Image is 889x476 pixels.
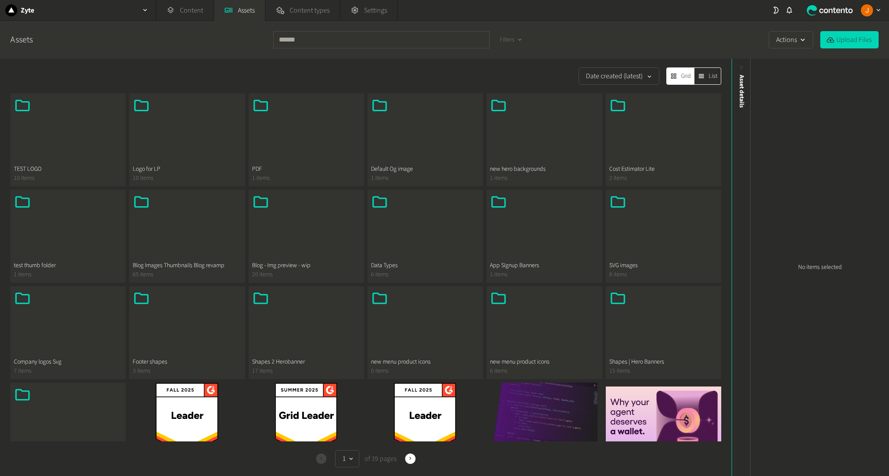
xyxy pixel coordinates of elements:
button: Footer shapes3 items [129,286,245,379]
button: Default Og image1 items [368,93,483,186]
span: 7 items [14,367,122,376]
button: Date created (latest) [579,67,659,85]
span: new menu product icons [371,358,480,367]
button: Logo for LP10 items [129,93,245,186]
a: Assets [10,33,33,46]
span: 2 items [609,174,718,183]
span: 10 items [14,174,122,183]
h2: Zyte [21,5,34,16]
span: 65 items [133,270,241,279]
button: Blog - Img preview - wip20 items [249,190,364,283]
span: Shapes 2 Herobanner [252,358,361,367]
span: 1 items [371,174,480,183]
button: new hero backgrounds1 items [486,93,602,186]
span: Blog Images Thumbnails Blog revamp [133,261,241,270]
span: 1 items [252,174,361,183]
span: 17 items [252,367,361,376]
span: List [709,72,717,81]
span: Blog - Img preview - wip [252,261,361,270]
span: 15 items [609,367,718,376]
span: 1 items [490,174,598,183]
span: 10 items [133,174,241,183]
button: new menu product icons0 items [368,286,483,379]
span: 1 items [14,270,122,279]
button: PDF1 items [249,93,364,186]
span: Content types [290,5,329,16]
span: 8 items [609,270,718,279]
span: PDF [252,165,361,174]
span: TEST LOGO [14,165,122,174]
span: Cost Estimator Lite [609,165,718,174]
button: Cost Estimator Lite2 items [606,93,721,186]
button: Filters [493,32,528,48]
button: Blog Images Thumbnails Blog revamp65 items [129,190,245,283]
span: new menu product icons [490,358,598,367]
span: 1 items [490,270,598,279]
span: Asset details [737,75,746,108]
span: of 39 pages [363,454,397,464]
button: Shapes 2 Herobanner17 items [249,286,364,379]
button: Actions [769,31,813,48]
button: Company logos Svg7 items [10,286,126,379]
button: test thumb folder1 items [10,190,126,283]
span: 0 items [371,367,480,376]
button: TEST LOGO10 items [10,93,126,186]
span: 6 items [371,270,480,279]
span: Logo for LP [133,165,241,174]
span: 3 items [133,367,241,376]
span: Shapes | Hero Banners [609,358,718,367]
span: Data Types [371,261,480,270]
button: SVG images8 items [606,190,721,283]
span: Company logos Svg [14,358,122,367]
span: test thumb folder [14,261,122,270]
span: SVG images [609,261,718,270]
button: App SIgnup Banners1 items [486,190,602,283]
span: 6 items [490,367,598,376]
span: App SIgnup Banners [490,261,598,270]
span: new hero backgrounds [490,165,598,174]
div: No items selected [751,59,889,476]
img: Zyte [5,4,17,16]
span: Footer shapes [133,358,241,367]
img: Josu Escalada [861,4,873,16]
span: 20 items [252,270,361,279]
span: Settings [364,5,387,16]
button: 1 [335,450,359,467]
button: new menu product icons6 items [486,286,602,379]
span: Default Og image [371,165,480,174]
button: Upload Files [820,31,879,48]
button: Shapes | Hero Banners15 items [606,286,721,379]
button: Data Types6 items [368,190,483,283]
span: Grid [681,72,691,81]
